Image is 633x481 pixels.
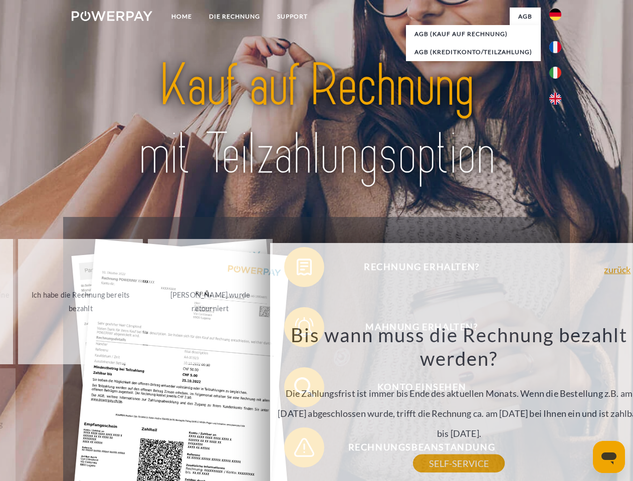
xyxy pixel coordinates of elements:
img: de [549,9,561,21]
a: DIE RECHNUNG [200,8,269,26]
a: zurück [604,265,630,274]
a: agb [510,8,541,26]
div: [PERSON_NAME] wurde retourniert [154,288,267,315]
a: AGB (Kreditkonto/Teilzahlung) [406,43,541,61]
a: Home [163,8,200,26]
img: logo-powerpay-white.svg [72,11,152,21]
a: SUPPORT [269,8,316,26]
a: SELF-SERVICE [413,454,505,472]
img: en [549,93,561,105]
iframe: Schaltfläche zum Öffnen des Messaging-Fensters [593,441,625,473]
img: title-powerpay_de.svg [96,48,537,192]
a: AGB (Kauf auf Rechnung) [406,25,541,43]
img: fr [549,41,561,53]
img: it [549,67,561,79]
div: Ich habe die Rechnung bereits bezahlt [24,288,137,315]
